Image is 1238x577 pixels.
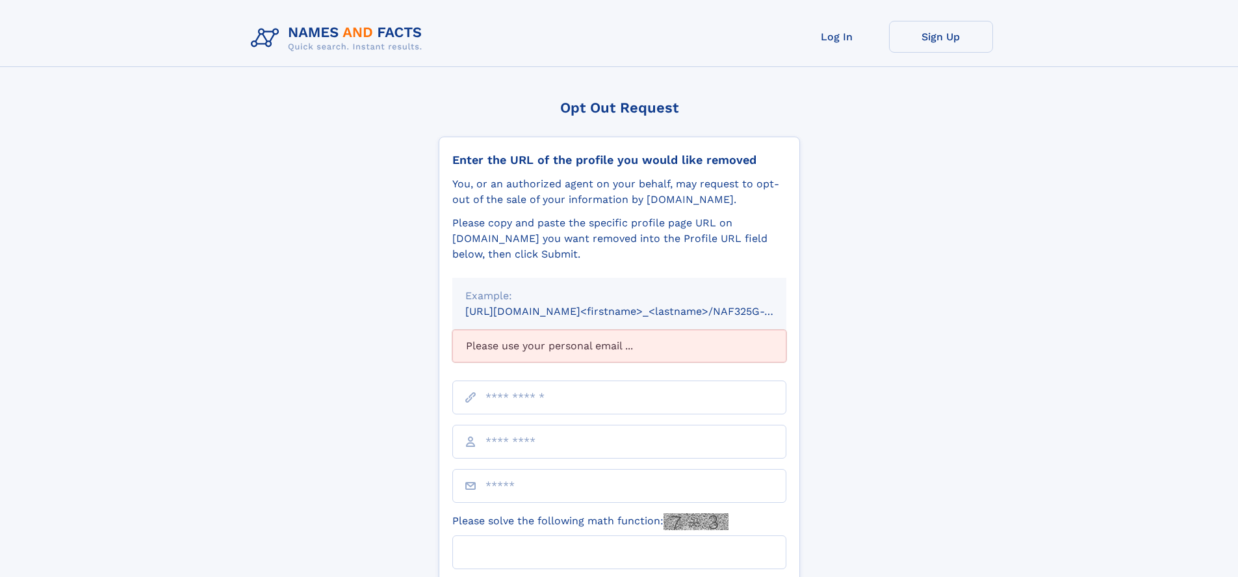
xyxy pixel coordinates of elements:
label: Please solve the following math function: [452,513,729,530]
a: Log In [785,21,889,53]
div: Example: [465,288,773,304]
div: Please use your personal email ... [452,330,786,362]
div: Enter the URL of the profile you would like removed [452,153,786,167]
img: Logo Names and Facts [246,21,433,56]
div: You, or an authorized agent on your behalf, may request to opt-out of the sale of your informatio... [452,176,786,208]
div: Please copy and paste the specific profile page URL on [DOMAIN_NAME] you want removed into the Pr... [452,215,786,262]
div: Opt Out Request [439,100,800,116]
small: [URL][DOMAIN_NAME]<firstname>_<lastname>/NAF325G-xxxxxxxx [465,305,811,317]
a: Sign Up [889,21,993,53]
